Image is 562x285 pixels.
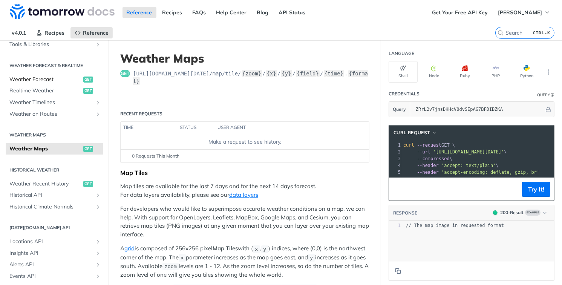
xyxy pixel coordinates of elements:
a: Weather Recent Historyget [6,178,103,190]
button: Show subpages for Historical Climate Normals [95,204,101,210]
a: Historical Climate NormalsShow subpages for Historical Climate Normals [6,201,103,213]
span: Locations API [9,238,93,245]
a: Reference [70,27,113,38]
span: get [83,88,93,94]
span: Recipes [44,29,64,36]
a: Recipes [158,7,187,18]
button: Show subpages for Insights API [95,250,101,256]
span: Events API [9,273,93,280]
kbd: CTRL-K [531,29,552,37]
a: Events APIShow subpages for Events API [6,271,103,282]
span: Weather Timelines [9,99,93,106]
a: Locations APIShow subpages for Locations API [6,236,103,247]
button: Show subpages for Alerts API [95,262,101,268]
span: get [83,77,93,83]
span: Reference [83,29,109,36]
svg: Search [498,30,504,36]
span: Realtime Weather [9,87,81,95]
a: Historical APIShow subpages for Historical API [6,190,103,201]
h2: Weather Maps [6,132,103,138]
button: Show subpages for Weather Timelines [95,100,101,106]
a: Alerts APIShow subpages for Alerts API [6,259,103,270]
a: Weather Mapsget [6,143,103,155]
span: Weather on Routes [9,110,93,118]
span: Alerts API [9,261,93,268]
a: Weather TimelinesShow subpages for Weather Timelines [6,97,103,108]
span: Historical API [9,192,93,199]
button: Show subpages for Weather on Routes [95,111,101,117]
button: Show subpages for Historical API [95,192,101,198]
span: Weather Forecast [9,76,81,83]
a: Help Center [212,7,251,18]
a: Insights APIShow subpages for Insights API [6,248,103,259]
a: Recipes [32,27,69,38]
span: Weather Recent History [9,180,81,188]
a: Weather on RoutesShow subpages for Weather on Routes [6,109,103,120]
h2: Historical Weather [6,167,103,173]
a: Blog [253,7,273,18]
span: v4.0.1 [8,27,30,38]
button: Show subpages for Events API [95,273,101,279]
span: [PERSON_NAME] [498,9,542,16]
span: Tools & Libraries [9,41,93,48]
h2: [DATE][DOMAIN_NAME] API [6,224,103,231]
a: Get Your Free API Key [428,7,492,18]
a: Reference [123,7,156,18]
span: get [83,181,93,187]
span: Historical Climate Normals [9,203,93,211]
button: Show subpages for Tools & Libraries [95,41,101,47]
span: get [83,146,93,152]
img: Tomorrow.io Weather API Docs [10,4,115,19]
a: Weather Forecastget [6,74,103,85]
h2: Weather Forecast & realtime [6,62,103,69]
a: FAQs [188,7,210,18]
a: Tools & LibrariesShow subpages for Tools & Libraries [6,39,103,50]
a: API Status [275,7,310,18]
button: Show subpages for Locations API [95,239,101,245]
span: Weather Maps [9,145,81,153]
a: Realtime Weatherget [6,85,103,97]
span: Insights API [9,250,93,257]
button: [PERSON_NAME] [494,7,554,18]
